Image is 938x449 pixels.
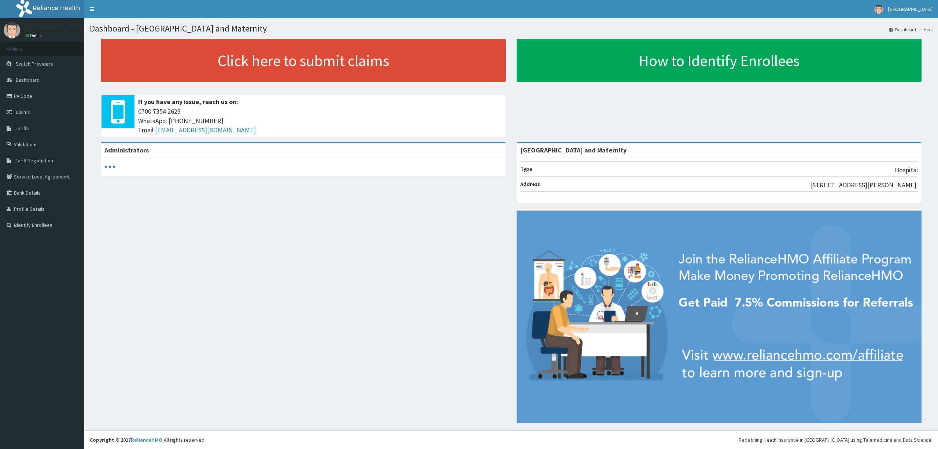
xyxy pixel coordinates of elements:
[889,26,916,33] a: Dashboard
[895,165,918,175] p: Hospital
[16,157,53,164] span: Tariff Negotiation
[520,166,532,172] b: Type
[90,24,933,33] h1: Dashboard - [GEOGRAPHIC_DATA] and Maternity
[520,181,540,187] b: Address
[26,24,86,30] p: [GEOGRAPHIC_DATA]
[517,39,922,82] a: How to Identify Enrollees
[16,125,29,132] span: Tariffs
[26,33,43,38] a: Online
[131,437,162,443] a: RelianceHMO
[155,126,256,134] a: [EMAIL_ADDRESS][DOMAIN_NAME]
[917,26,933,33] li: Here
[517,211,922,423] img: provider-team-banner.png
[16,60,53,67] span: Switch Providers
[4,22,20,38] img: User Image
[520,146,627,154] strong: [GEOGRAPHIC_DATA] and Maternity
[104,161,115,172] svg: audio-loading
[874,5,883,14] img: User Image
[84,430,938,449] footer: All rights reserved.
[138,107,502,135] span: 0700 7354 2623 WhatsApp: [PHONE_NUMBER] Email:
[16,109,30,115] span: Claims
[810,180,918,190] p: [STREET_ADDRESS][PERSON_NAME].
[16,77,40,83] span: Dashboard
[138,97,238,106] b: If you have any issue, reach us on:
[104,146,149,154] b: Administrators
[101,39,506,82] a: Click here to submit claims
[90,437,164,443] strong: Copyright © 2017 .
[739,436,933,444] div: Redefining Heath Insurance in [GEOGRAPHIC_DATA] using Telemedicine and Data Science!
[888,6,933,12] span: [GEOGRAPHIC_DATA]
